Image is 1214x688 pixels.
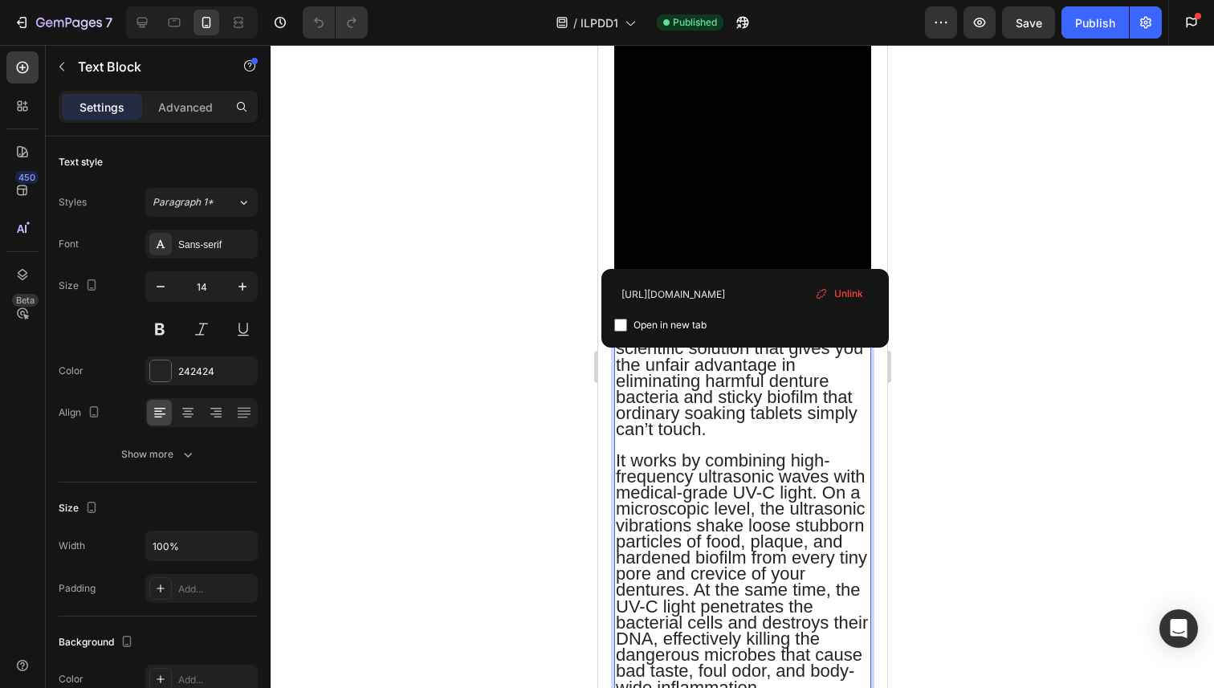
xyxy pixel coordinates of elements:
span: Open in new tab [633,316,707,335]
p: Text Block [78,57,214,76]
a: Denture Dome [18,250,132,263]
div: Size [59,498,101,519]
button: 7 [6,6,120,39]
button: Show more [59,440,258,469]
div: Align [59,402,104,424]
div: Add... [178,673,254,687]
span: Published [673,15,717,30]
span: Paragraph 1* [153,195,214,210]
span: / [573,14,577,31]
div: Sans-serif [178,238,254,252]
span: Save [1016,16,1042,30]
div: Styles [59,195,87,210]
div: Text style [59,155,103,169]
div: Background [59,632,136,653]
button: Publish [1061,6,1129,39]
div: Add... [178,582,254,596]
span: Unlink [834,287,863,301]
u: Denture Dome [18,245,132,265]
div: Color [59,364,84,378]
span: ILPDD1 [581,14,618,31]
button: Paragraph 1* [145,188,258,217]
div: Padding [59,581,96,596]
input: Auto [146,531,257,560]
span: uses advanced Ultrasonic + UV-C Sterilization Technology™, a powerful scientific solution that gi... [18,245,265,395]
div: Show more [121,446,196,462]
span: It works by combining high-frequency ultrasonic waves with medical-grade UV-C light. On a microsc... [18,405,270,653]
p: 7 [105,13,112,32]
div: Color [59,672,84,686]
iframe: Design area [598,45,887,688]
div: 242424 [178,364,254,379]
div: Publish [1075,14,1115,31]
div: Undo/Redo [303,6,368,39]
div: Font [59,237,79,251]
div: 450 [15,171,39,184]
div: Beta [12,294,39,307]
p: Settings [79,99,124,116]
div: Size [59,275,101,297]
input: Paste link here [614,282,876,307]
p: Advanced [158,99,213,116]
div: Width [59,539,85,553]
button: Save [1002,6,1055,39]
div: Open Intercom Messenger [1159,609,1198,648]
